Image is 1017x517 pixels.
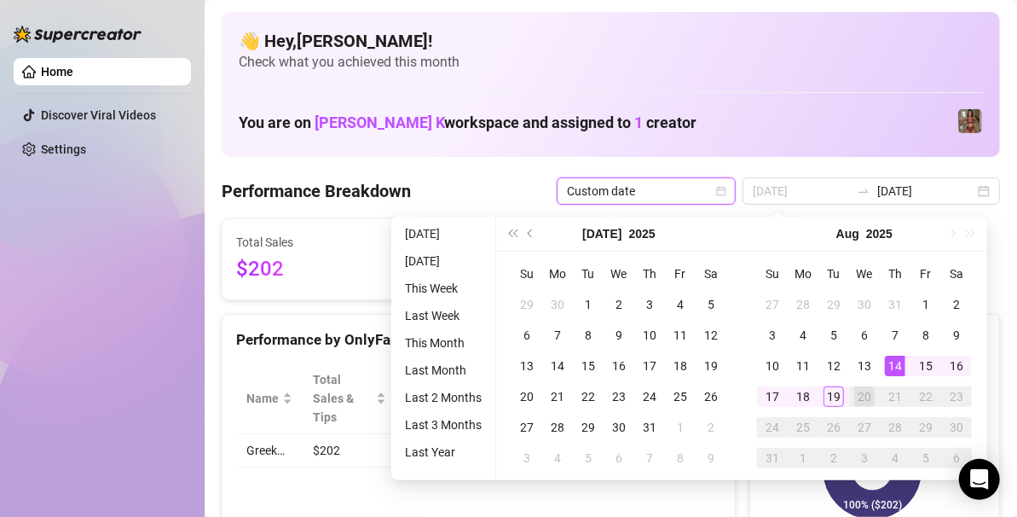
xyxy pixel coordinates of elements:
[854,386,875,407] div: 20
[634,258,665,289] th: Th
[567,178,725,204] span: Custom date
[236,328,721,351] div: Performance by OnlyFans Creator
[222,179,411,203] h4: Performance Breakdown
[578,417,598,438] div: 29
[910,289,941,320] td: 2025-08-01
[788,412,818,443] td: 2025-08-25
[578,356,598,376] div: 15
[639,386,660,407] div: 24
[701,417,721,438] div: 2
[511,258,542,289] th: Su
[41,108,156,122] a: Discover Viral Videos
[854,325,875,346] div: 6
[849,381,880,412] td: 2025-08-20
[696,443,726,473] td: 2025-08-09
[696,412,726,443] td: 2025-08-02
[916,386,936,407] div: 22
[665,258,696,289] th: Fr
[880,443,910,473] td: 2025-09-04
[823,294,844,315] div: 29
[762,386,783,407] div: 17
[753,182,850,200] input: Start date
[762,448,783,468] div: 31
[573,258,604,289] th: Tu
[701,294,721,315] div: 5
[757,443,788,473] td: 2025-08-31
[573,320,604,351] td: 2025-07-08
[547,417,568,438] div: 28
[398,442,488,462] li: Last Year
[239,113,696,132] h1: You are on workspace and assigned to creator
[716,186,726,196] span: calendar
[854,448,875,468] div: 3
[522,217,540,251] button: Previous month (PageUp)
[542,412,573,443] td: 2025-07-28
[670,448,691,468] div: 8
[639,417,660,438] div: 31
[757,258,788,289] th: Su
[670,417,691,438] div: 1
[398,305,488,326] li: Last Week
[236,434,303,468] td: Greek…
[880,351,910,381] td: 2025-08-14
[946,325,967,346] div: 9
[639,294,660,315] div: 3
[762,294,783,315] div: 27
[788,351,818,381] td: 2025-08-11
[946,356,967,376] div: 16
[665,381,696,412] td: 2025-07-25
[941,320,972,351] td: 2025-08-09
[757,289,788,320] td: 2025-07-27
[239,29,983,53] h4: 👋 Hey, [PERSON_NAME] !
[880,320,910,351] td: 2025-08-07
[542,381,573,412] td: 2025-07-21
[818,443,849,473] td: 2025-09-02
[696,289,726,320] td: 2025-07-05
[303,434,396,468] td: $202
[910,412,941,443] td: 2025-08-29
[41,65,73,78] a: Home
[793,325,813,346] div: 4
[854,294,875,315] div: 30
[547,448,568,468] div: 4
[639,325,660,346] div: 10
[511,320,542,351] td: 2025-07-06
[757,351,788,381] td: 2025-08-10
[398,415,488,435] li: Last 3 Months
[823,448,844,468] div: 2
[511,381,542,412] td: 2025-07-20
[578,325,598,346] div: 8
[670,325,691,346] div: 11
[793,417,813,438] div: 25
[670,356,691,376] div: 18
[542,351,573,381] td: 2025-07-14
[542,258,573,289] th: Mo
[573,412,604,443] td: 2025-07-29
[877,182,974,200] input: End date
[793,294,813,315] div: 28
[609,356,629,376] div: 16
[604,381,634,412] td: 2025-07-23
[762,356,783,376] div: 10
[885,356,905,376] div: 14
[823,325,844,346] div: 5
[517,294,537,315] div: 29
[849,443,880,473] td: 2025-09-03
[696,381,726,412] td: 2025-07-26
[701,325,721,346] div: 12
[880,258,910,289] th: Th
[757,381,788,412] td: 2025-08-17
[398,278,488,299] li: This Week
[604,412,634,443] td: 2025-07-30
[604,443,634,473] td: 2025-08-06
[849,351,880,381] td: 2025-08-13
[517,417,537,438] div: 27
[511,412,542,443] td: 2025-07-27
[880,381,910,412] td: 2025-08-21
[604,351,634,381] td: 2025-07-16
[701,386,721,407] div: 26
[818,320,849,351] td: 2025-08-05
[788,258,818,289] th: Mo
[818,289,849,320] td: 2025-07-29
[398,251,488,271] li: [DATE]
